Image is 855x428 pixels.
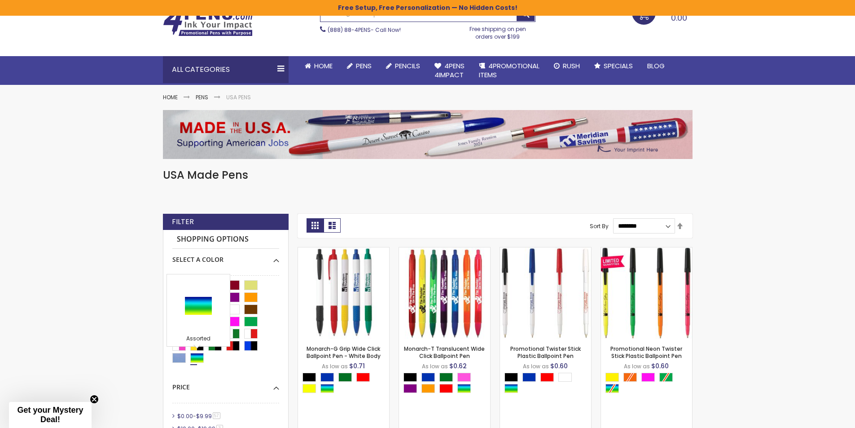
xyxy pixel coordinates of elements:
[640,56,672,76] a: Blog
[422,362,448,370] span: As low as
[303,373,316,382] div: Black
[624,362,650,370] span: As low as
[314,61,333,71] span: Home
[399,247,490,255] a: Monarch-T Translucent Wide Click Ballpoint Pen
[298,56,340,76] a: Home
[601,247,692,255] a: Promotional Neon Twister Stick Plastic Ballpoint Pen
[457,373,471,382] div: Pink
[163,8,253,36] img: 4Pens Custom Pens and Promotional Products
[303,373,389,395] div: Select A Color
[172,249,279,264] div: Select A Color
[647,61,665,71] span: Blog
[500,247,591,339] img: Promotional Twister Stick Plastic Ballpoint Pen
[403,384,417,393] div: Purple
[340,56,379,76] a: Pens
[504,373,591,395] div: Select A Color
[356,373,370,382] div: Red
[320,384,334,393] div: Assorted
[399,247,490,339] img: Monarch-T Translucent Wide Click Ballpoint Pen
[457,384,471,393] div: Assorted
[601,247,692,339] img: Promotional Neon Twister Stick Plastic Ballpoint Pen
[163,168,693,182] h1: USA Made Pens
[163,56,289,83] div: All Categories
[163,110,693,159] img: USA Pens
[781,404,855,428] iframe: Google Customer Reviews
[172,376,279,392] div: Price
[226,93,251,101] strong: USA Pens
[196,93,208,101] a: Pens
[90,395,99,404] button: Close teaser
[322,362,348,370] span: As low as
[175,412,224,420] a: $0.00-$9.9957
[338,373,352,382] div: Green
[303,384,316,393] div: Yellow
[163,93,178,101] a: Home
[349,362,365,371] span: $0.71
[421,373,435,382] div: Blue
[550,362,568,371] span: $0.60
[671,12,687,23] span: 0.00
[558,373,572,382] div: White
[449,362,467,371] span: $0.62
[500,247,591,255] a: Promotional Twister Stick Plastic Ballpoint Pen
[460,22,535,40] div: Free shipping on pen orders over $199
[427,56,472,85] a: 4Pens4impact
[510,345,581,360] a: Promotional Twister Stick Plastic Ballpoint Pen
[298,247,389,339] img: Monarch-G Grip Wide Click Ballpoint Pen - White Body
[17,406,83,424] span: Get your Mystery Deal!
[172,217,194,227] strong: Filter
[604,61,633,71] span: Specials
[504,384,518,393] div: Assorted
[434,61,465,79] span: 4Pens 4impact
[605,373,619,382] div: Neon Yellow
[328,26,371,34] a: (888) 88-4PENS
[421,384,435,393] div: Orange
[9,402,92,428] div: Get your Mystery Deal!Close teaser
[563,61,580,71] span: Rush
[472,56,547,85] a: 4PROMOTIONALITEMS
[356,61,372,71] span: Pens
[213,412,220,419] span: 57
[651,362,669,371] span: $0.60
[479,61,539,79] span: 4PROMOTIONAL ITEMS
[169,335,228,344] div: Assorted
[328,26,401,34] span: - Call Now!
[504,373,518,382] div: Black
[196,412,212,420] span: $9.99
[307,345,381,360] a: Monarch-G Grip Wide Click Ballpoint Pen - White Body
[395,61,420,71] span: Pencils
[439,373,453,382] div: Green
[298,247,389,255] a: Monarch-G Grip Wide Click Ballpoint Pen - White Body
[523,362,549,370] span: As low as
[404,345,485,360] a: Monarch-T Translucent Wide Click Ballpoint Pen
[379,56,427,76] a: Pencils
[641,373,655,382] div: Neon Pink
[403,373,490,395] div: Select A Color
[177,412,193,420] span: $0.00
[320,373,334,382] div: Blue
[547,56,587,76] a: Rush
[540,373,554,382] div: Red
[172,230,279,249] strong: Shopping Options
[587,56,640,76] a: Specials
[522,373,536,382] div: Blue
[605,373,692,395] div: Select A Color
[610,345,682,360] a: Promotional Neon Twister Stick Plastic Ballpoint Pen
[403,373,417,382] div: Black
[439,384,453,393] div: Red
[307,218,324,233] strong: Grid
[590,222,609,229] label: Sort By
